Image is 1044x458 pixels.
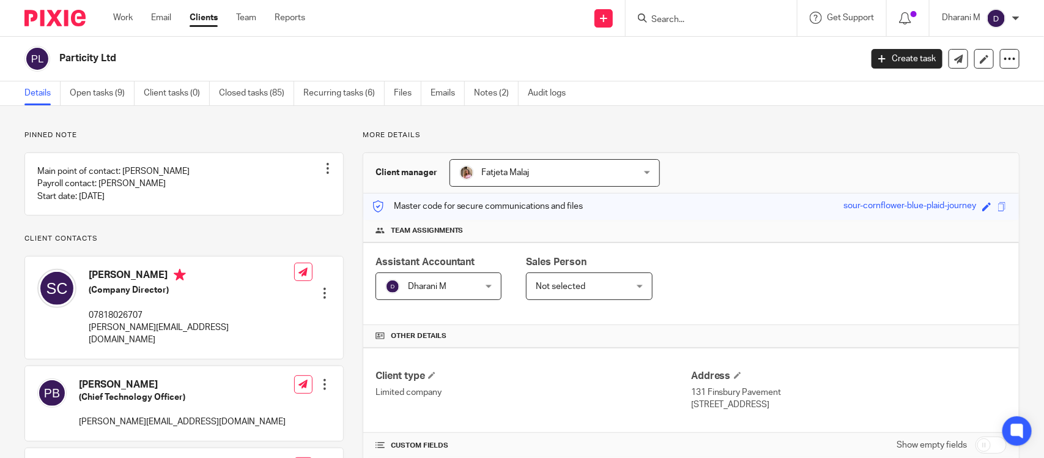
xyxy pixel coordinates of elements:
a: Client tasks (0) [144,81,210,105]
h4: Client type [376,370,691,383]
a: Details [24,81,61,105]
img: svg%3E [24,46,50,72]
span: Sales Person [526,257,587,267]
img: Pixie [24,10,86,26]
h4: [PERSON_NAME] [89,269,294,284]
a: Work [113,12,133,24]
span: Dharani M [408,282,446,291]
a: Audit logs [528,81,575,105]
p: [STREET_ADDRESS] [691,399,1007,411]
a: Files [394,81,421,105]
h2: Particity Ltd [59,52,694,65]
p: Client contacts [24,234,344,244]
p: [PERSON_NAME][EMAIL_ADDRESS][DOMAIN_NAME] [89,321,294,347]
a: Recurring tasks (6) [303,81,385,105]
p: Limited company [376,386,691,399]
h4: Address [691,370,1007,383]
span: Not selected [536,282,585,291]
h5: (Company Director) [89,284,294,296]
p: Pinned note [24,130,344,140]
a: Notes (2) [474,81,519,105]
p: 07818026707 [89,309,294,321]
a: Closed tasks (85) [219,81,294,105]
img: svg%3E [37,378,67,408]
a: Team [236,12,256,24]
img: svg%3E [37,269,76,308]
a: Email [151,12,171,24]
p: [PERSON_NAME][EMAIL_ADDRESS][DOMAIN_NAME] [79,416,286,428]
h3: Client manager [376,167,437,179]
p: More details [363,130,1020,140]
span: Fatjeta Malaj [482,168,530,177]
span: Team assignments [391,226,464,236]
img: MicrosoftTeams-image%20(5).png [459,165,474,180]
i: Primary [174,269,186,281]
p: 131 Finsbury Pavement [691,386,1007,399]
h4: [PERSON_NAME] [79,378,286,391]
a: Clients [190,12,218,24]
a: Emails [431,81,465,105]
a: Open tasks (9) [70,81,135,105]
img: svg%3E [385,279,400,294]
a: Reports [275,12,305,24]
div: sour-cornflower-blue-plaid-journey [843,200,976,214]
h5: (Chief Technology Officer) [79,391,286,404]
p: Master code for secure communications and files [372,200,583,212]
a: Create task [872,49,942,69]
span: Assistant Accountant [376,257,475,267]
label: Show empty fields [897,439,967,451]
h4: CUSTOM FIELDS [376,441,691,451]
img: svg%3E [987,9,1006,28]
span: Other details [391,331,446,341]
